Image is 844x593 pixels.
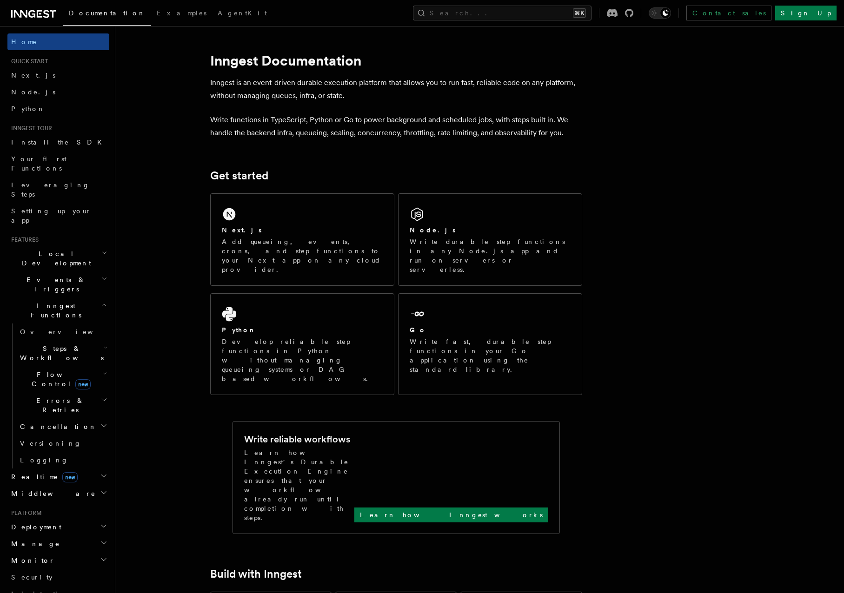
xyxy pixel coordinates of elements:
span: Deployment [7,522,61,532]
span: Overview [20,328,116,336]
span: Errors & Retries [16,396,101,415]
a: Node.jsWrite durable step functions in any Node.js app and run on servers or serverless. [398,193,582,286]
a: GoWrite fast, durable step functions in your Go application using the standard library. [398,293,582,395]
span: Security [11,573,53,581]
a: Contact sales [686,6,771,20]
span: Quick start [7,58,48,65]
kbd: ⌘K [573,8,586,18]
p: Learn how Inngest's Durable Execution Engine ensures that your workflow already run until complet... [244,448,354,522]
a: AgentKit [212,3,272,25]
p: Write durable step functions in any Node.js app and run on servers or serverless. [410,237,571,274]
span: Platform [7,509,42,517]
p: Inngest is an event-driven durable execution platform that allows you to run fast, reliable code ... [210,76,582,102]
a: Logging [16,452,109,468]
span: Documentation [69,9,146,17]
a: Security [7,569,109,586]
a: Documentation [63,3,151,26]
button: Deployment [7,519,109,535]
button: Steps & Workflows [16,340,109,366]
span: Inngest tour [7,125,52,132]
a: Python [7,100,109,117]
span: Steps & Workflows [16,344,104,362]
span: Flow Control [16,370,102,389]
a: Your first Functions [7,151,109,177]
span: Features [7,236,39,244]
span: new [62,472,78,482]
span: Next.js [11,72,55,79]
a: Install the SDK [7,134,109,151]
span: Middleware [7,489,96,498]
a: Leveraging Steps [7,177,109,203]
button: Flow Controlnew [16,366,109,392]
a: Overview [16,323,109,340]
p: Develop reliable step functions in Python without managing queueing systems or DAG based workflows. [222,337,383,383]
div: Inngest Functions [7,323,109,468]
span: Versioning [20,440,81,447]
span: Cancellation [16,422,97,431]
span: Events & Triggers [7,275,101,294]
h2: Go [410,325,426,335]
span: Python [11,105,45,112]
span: Examples [157,9,206,17]
p: Write functions in TypeScript, Python or Go to power background and scheduled jobs, with steps bu... [210,113,582,139]
a: Build with Inngest [210,567,302,580]
a: Next.js [7,67,109,84]
span: AgentKit [218,9,267,17]
p: Write fast, durable step functions in your Go application using the standard library. [410,337,571,374]
button: Search...⌘K [413,6,591,20]
p: Learn how Inngest works [360,510,543,520]
a: Sign Up [775,6,837,20]
button: Manage [7,535,109,552]
button: Middleware [7,485,109,502]
span: Monitor [7,556,55,565]
span: Realtime [7,472,78,481]
span: Install the SDK [11,138,107,146]
span: Logging [20,456,68,464]
p: Add queueing, events, crons, and step functions to your Next app on any cloud provider. [222,237,383,274]
a: PythonDevelop reliable step functions in Python without managing queueing systems or DAG based wo... [210,293,394,395]
span: Manage [7,539,60,548]
a: Next.jsAdd queueing, events, crons, and step functions to your Next app on any cloud provider. [210,193,394,286]
span: Setting up your app [11,207,91,224]
span: Home [11,37,37,46]
span: Leveraging Steps [11,181,90,198]
h1: Inngest Documentation [210,52,582,69]
h2: Write reliable workflows [244,433,350,446]
button: Local Development [7,245,109,271]
button: Events & Triggers [7,271,109,297]
span: Your first Functions [11,155,66,172]
span: new [75,379,91,389]
a: Examples [151,3,212,25]
a: Home [7,33,109,50]
button: Errors & Retries [16,392,109,418]
button: Cancellation [16,418,109,435]
span: Local Development [7,249,101,268]
button: Inngest Functions [7,297,109,323]
a: Get started [210,169,268,182]
button: Monitor [7,552,109,569]
button: Realtimenew [7,468,109,485]
h2: Python [222,325,256,335]
button: Toggle dark mode [649,7,671,19]
a: Versioning [16,435,109,452]
a: Setting up your app [7,203,109,229]
a: Node.js [7,84,109,100]
a: Learn how Inngest works [354,507,548,522]
h2: Node.js [410,225,456,235]
span: Node.js [11,88,55,96]
h2: Next.js [222,225,262,235]
span: Inngest Functions [7,301,100,320]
